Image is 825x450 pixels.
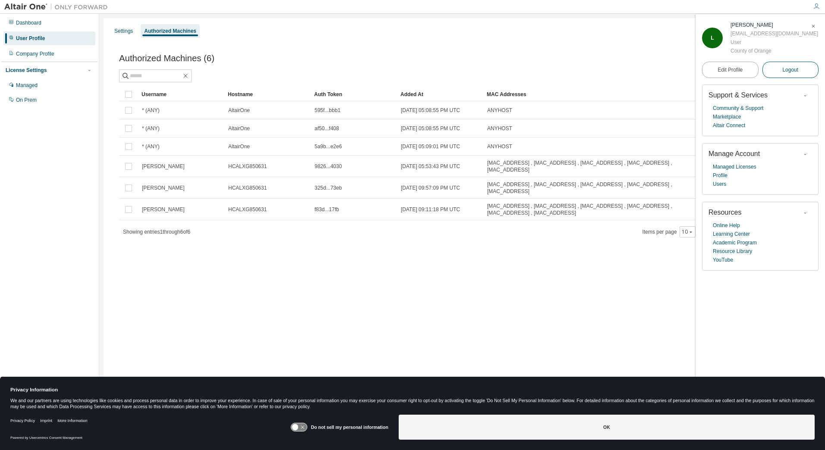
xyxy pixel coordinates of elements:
div: Username [142,87,221,101]
span: * (ANY) [142,107,160,114]
div: County of Orange [731,47,818,55]
a: Academic Program [713,238,757,247]
div: Dashboard [16,19,41,26]
div: Added At [400,87,480,101]
div: [EMAIL_ADDRESS][DOMAIN_NAME] [731,29,818,38]
a: YouTube [713,256,733,264]
span: 595f...bbb1 [315,107,340,114]
span: HCALXG850631 [228,163,267,170]
a: Community & Support [713,104,763,112]
button: Logout [762,62,819,78]
span: [PERSON_NAME] [142,184,185,191]
span: * (ANY) [142,125,160,132]
a: Online Help [713,221,740,230]
span: AltairOne [228,125,250,132]
span: Showing entries 1 through 6 of 6 [123,229,190,235]
span: AltairOne [228,143,250,150]
span: Manage Account [708,150,760,157]
div: Laura Jijon [731,21,818,29]
span: Authorized Machines (6) [119,53,214,63]
div: Managed [16,82,38,89]
span: [MAC_ADDRESS] , [MAC_ADDRESS] , [MAC_ADDRESS] , [MAC_ADDRESS] , [MAC_ADDRESS] [487,181,714,195]
span: ANYHOST [487,125,512,132]
span: f83d...17fb [315,206,339,213]
div: Hostname [228,87,307,101]
span: [MAC_ADDRESS] , [MAC_ADDRESS] , [MAC_ADDRESS] , [MAC_ADDRESS] , [MAC_ADDRESS] , [MAC_ADDRESS] [487,203,714,216]
span: [MAC_ADDRESS] , [MAC_ADDRESS] , [MAC_ADDRESS] , [MAC_ADDRESS] , [MAC_ADDRESS] [487,159,714,173]
span: af50...f408 [315,125,339,132]
a: Marketplace [713,112,741,121]
a: Altair Connect [713,121,745,130]
div: Settings [114,28,133,34]
span: L [711,35,714,41]
span: Edit Profile [718,66,743,73]
span: [DATE] 05:08:55 PM UTC [401,125,460,132]
div: On Prem [16,97,37,103]
span: [DATE] 05:08:55 PM UTC [401,107,460,114]
a: Edit Profile [702,62,759,78]
span: [DATE] 05:53:43 PM UTC [401,163,460,170]
span: [DATE] 09:11:18 PM UTC [401,206,460,213]
div: Auth Token [314,87,394,101]
a: Resource Library [713,247,752,256]
span: Resources [708,209,741,216]
span: [PERSON_NAME] [142,163,185,170]
span: [PERSON_NAME] [142,206,185,213]
span: HCALXG850631 [228,184,267,191]
span: HCALXG850631 [228,206,267,213]
a: Profile [713,171,727,180]
button: 10 [682,228,693,235]
span: ANYHOST [487,107,512,114]
div: User Profile [16,35,45,42]
span: * (ANY) [142,143,160,150]
div: Authorized Machines [144,28,196,34]
a: Learning Center [713,230,750,238]
div: MAC Addresses [487,87,715,101]
div: Company Profile [16,50,54,57]
span: 9826...4030 [315,163,342,170]
div: User [731,38,818,47]
span: 5a9b...e2e6 [315,143,342,150]
span: [DATE] 09:57:09 PM UTC [401,184,460,191]
span: AltairOne [228,107,250,114]
span: ANYHOST [487,143,512,150]
span: Items per page [642,226,696,237]
span: [DATE] 05:09:01 PM UTC [401,143,460,150]
div: License Settings [6,67,47,74]
span: 325d...73eb [315,184,342,191]
a: Users [713,180,726,188]
span: Logout [782,66,798,74]
img: Altair One [4,3,112,11]
a: Managed Licenses [713,162,756,171]
span: Support & Services [708,91,768,99]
